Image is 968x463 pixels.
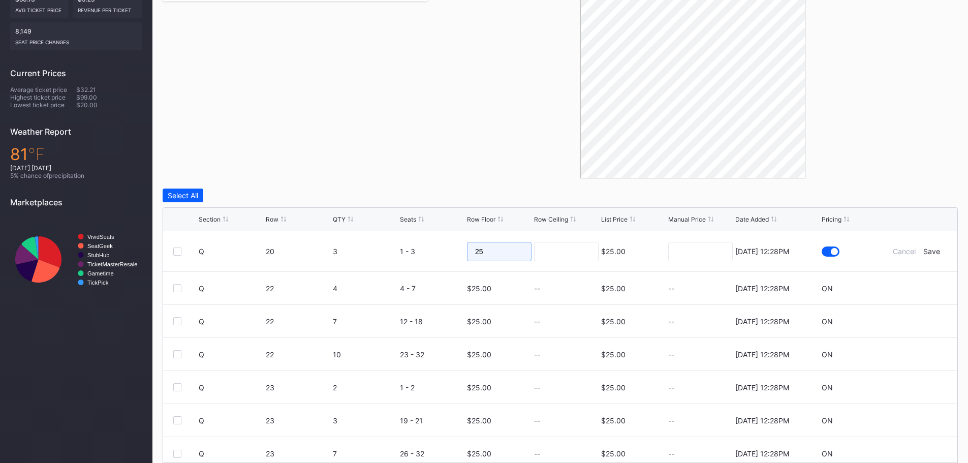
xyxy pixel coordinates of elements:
div: Q [199,350,263,359]
div: $25.00 [601,317,626,326]
text: SeatGeek [87,243,113,249]
div: $25.00 [601,383,626,392]
text: VividSeats [87,234,114,240]
div: Cancel [893,247,916,256]
div: 12 - 18 [400,317,464,326]
div: -- [534,317,540,326]
div: 22 [266,317,330,326]
div: 3 [333,416,397,425]
div: 8,149 [10,22,142,50]
div: $25.00 [467,284,491,293]
div: -- [534,383,540,392]
div: $25.00 [601,284,626,293]
div: -- [668,350,733,359]
div: -- [668,449,733,458]
div: $25.00 [467,350,491,359]
div: Manual Price [668,215,706,223]
div: [DATE] [DATE] [10,164,142,172]
div: 1 - 2 [400,383,464,392]
div: $25.00 [601,449,626,458]
div: Q [199,383,263,392]
text: TickPick [87,280,109,286]
div: Pricing [822,215,841,223]
div: Average ticket price [10,86,76,94]
div: $25.00 [601,416,626,425]
div: Select All [168,191,198,200]
text: TicketMasterResale [87,261,137,267]
div: Lowest ticket price [10,101,76,109]
div: $32.21 [76,86,142,94]
div: $20.00 [76,101,142,109]
div: ON [822,416,833,425]
div: -- [668,416,733,425]
div: Save [923,247,940,256]
div: Row Ceiling [534,215,568,223]
div: Current Prices [10,68,142,78]
div: -- [534,416,540,425]
div: [DATE] 12:28PM [735,284,789,293]
div: 20 [266,247,330,256]
div: -- [668,317,733,326]
div: Section [199,215,221,223]
div: 10 [333,350,397,359]
div: Row [266,215,278,223]
div: $25.00 [467,383,491,392]
div: $25.00 [467,416,491,425]
div: Q [199,284,263,293]
div: 23 [266,416,330,425]
span: ℉ [28,144,45,164]
div: $25.00 [601,350,626,359]
div: 22 [266,284,330,293]
div: seat price changes [15,35,137,45]
div: Highest ticket price [10,94,76,101]
div: Avg ticket price [15,3,64,13]
div: List Price [601,215,628,223]
div: -- [534,449,540,458]
div: 22 [266,350,330,359]
div: 5 % chance of precipitation [10,172,142,179]
div: Q [199,449,263,458]
div: Marketplaces [10,197,142,207]
div: [DATE] 12:28PM [735,317,789,326]
div: 2 [333,383,397,392]
div: 23 [266,383,330,392]
div: -- [668,383,733,392]
svg: Chart title [10,215,142,304]
div: Q [199,416,263,425]
div: 7 [333,317,397,326]
div: 3 [333,247,397,256]
div: ON [822,383,833,392]
div: 23 - 32 [400,350,464,359]
div: 23 [266,449,330,458]
div: 4 [333,284,397,293]
div: Q [199,317,263,326]
div: ON [822,284,833,293]
div: Seats [400,215,416,223]
div: 4 - 7 [400,284,464,293]
div: [DATE] 12:28PM [735,449,789,458]
div: 81 [10,144,142,164]
div: $25.00 [467,317,491,326]
text: StubHub [87,252,110,258]
div: ON [822,350,833,359]
div: -- [668,284,733,293]
div: [DATE] 12:28PM [735,350,789,359]
div: $25.00 [601,247,626,256]
div: [DATE] 12:28PM [735,383,789,392]
div: Date Added [735,215,769,223]
div: $99.00 [76,94,142,101]
div: -- [534,284,540,293]
div: 26 - 32 [400,449,464,458]
div: QTY [333,215,346,223]
div: 7 [333,449,397,458]
div: [DATE] 12:28PM [735,416,789,425]
div: [DATE] 12:28PM [735,247,789,256]
div: -- [534,350,540,359]
div: ON [822,449,833,458]
div: Revenue per ticket [78,3,137,13]
div: Q [199,247,263,256]
div: $25.00 [467,449,491,458]
div: Weather Report [10,127,142,137]
div: 19 - 21 [400,416,464,425]
div: 1 - 3 [400,247,464,256]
